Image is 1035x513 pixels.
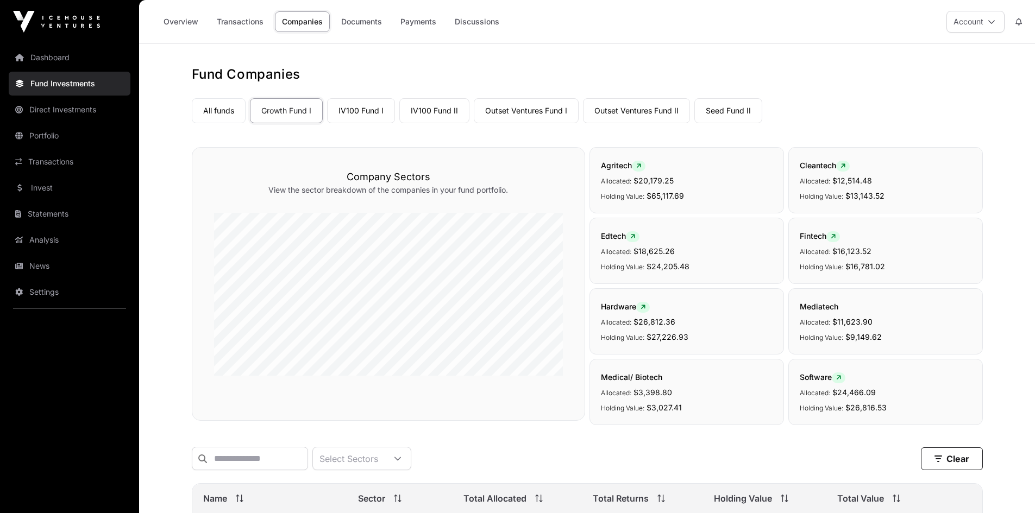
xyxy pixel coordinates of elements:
[832,317,873,326] span: $11,623.90
[832,246,871,256] span: $16,123.52
[9,46,130,69] a: Dashboard
[601,192,644,200] span: Holding Value:
[601,404,644,412] span: Holding Value:
[647,191,684,200] span: $65,117.69
[845,262,885,271] span: $16,781.02
[647,262,689,271] span: $24,205.48
[800,263,843,271] span: Holding Value:
[214,169,563,185] h3: Company Sectors
[601,161,645,170] span: Agritech
[214,185,563,195] p: View the sector breakdown of the companies in your fund portfolio.
[9,98,130,122] a: Direct Investments
[633,246,675,256] span: $18,625.26
[9,124,130,148] a: Portfolio
[593,492,649,505] span: Total Returns
[13,11,100,33] img: Icehouse Ventures Logo
[601,318,631,326] span: Allocated:
[156,11,205,32] a: Overview
[203,492,227,505] span: Name
[601,372,662,382] span: Medical/ Biotech
[9,280,130,304] a: Settings
[832,388,876,397] span: $24,466.09
[9,150,130,174] a: Transactions
[601,248,631,256] span: Allocated:
[647,332,688,341] span: $27,226.93
[463,492,526,505] span: Total Allocated
[327,98,395,123] a: IV100 Fund I
[845,403,887,412] span: $26,816.53
[845,191,885,200] span: $13,143.52
[837,492,884,505] span: Total Value
[601,302,650,311] span: Hardware
[448,11,506,32] a: Discussions
[800,404,843,412] span: Holding Value:
[9,228,130,252] a: Analysis
[250,98,323,123] a: Growth Fund I
[601,333,644,341] span: Holding Value:
[583,98,690,123] a: Outset Ventures Fund II
[334,11,389,32] a: Documents
[358,492,385,505] span: Sector
[633,388,672,397] span: $3,398.80
[601,263,644,271] span: Holding Value:
[800,177,830,185] span: Allocated:
[399,98,469,123] a: IV100 Fund II
[633,176,674,185] span: $20,179.25
[921,447,983,470] button: Clear
[474,98,579,123] a: Outset Ventures Fund I
[800,302,838,311] span: Mediatech
[9,72,130,96] a: Fund Investments
[981,461,1035,513] iframe: Chat Widget
[313,447,385,470] div: Select Sectors
[9,176,130,200] a: Invest
[845,332,882,341] span: $9,149.62
[601,231,639,240] span: Edtech
[9,254,130,278] a: News
[800,248,830,256] span: Allocated:
[714,492,772,505] span: Holding Value
[192,66,983,83] h1: Fund Companies
[210,11,271,32] a: Transactions
[832,176,872,185] span: $12,514.48
[275,11,330,32] a: Companies
[946,11,1005,33] button: Account
[800,161,850,170] span: Cleantech
[800,192,843,200] span: Holding Value:
[800,372,845,382] span: Software
[800,389,830,397] span: Allocated:
[647,403,682,412] span: $3,027.41
[800,333,843,341] span: Holding Value:
[800,318,830,326] span: Allocated:
[633,317,675,326] span: $26,812.36
[601,389,631,397] span: Allocated:
[192,98,246,123] a: All funds
[393,11,443,32] a: Payments
[601,177,631,185] span: Allocated:
[9,202,130,226] a: Statements
[694,98,762,123] a: Seed Fund II
[800,231,840,240] span: Fintech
